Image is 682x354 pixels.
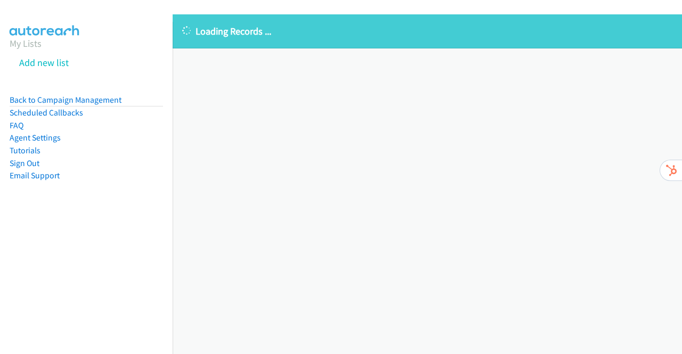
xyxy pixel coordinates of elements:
a: FAQ [10,120,23,130]
p: Loading Records ... [182,24,672,38]
a: Email Support [10,170,60,180]
a: Add new list [19,56,69,69]
a: Tutorials [10,145,40,155]
a: Scheduled Callbacks [10,108,83,118]
a: My Lists [10,37,42,50]
a: Sign Out [10,158,39,168]
a: Agent Settings [10,133,61,143]
a: Back to Campaign Management [10,95,121,105]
